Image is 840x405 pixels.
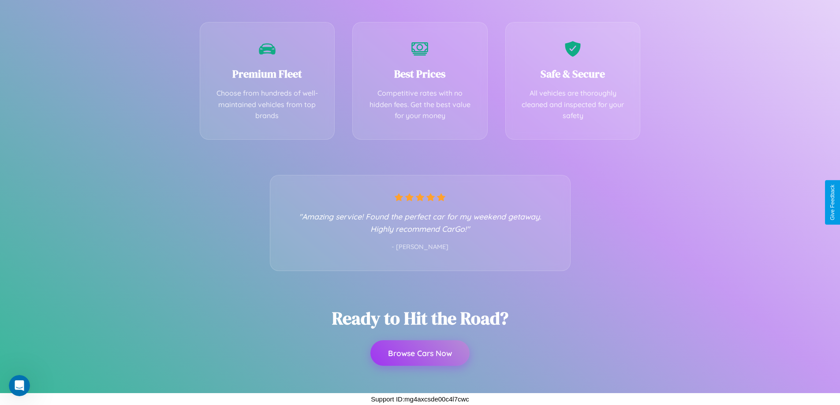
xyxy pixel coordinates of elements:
[519,88,627,122] p: All vehicles are thoroughly cleaned and inspected for your safety
[213,67,321,81] h3: Premium Fleet
[213,88,321,122] p: Choose from hundreds of well-maintained vehicles from top brands
[332,306,508,330] h2: Ready to Hit the Road?
[366,88,474,122] p: Competitive rates with no hidden fees. Get the best value for your money
[288,210,553,235] p: "Amazing service! Found the perfect car for my weekend getaway. Highly recommend CarGo!"
[370,340,470,366] button: Browse Cars Now
[366,67,474,81] h3: Best Prices
[288,242,553,253] p: - [PERSON_NAME]
[9,375,30,396] iframe: Intercom live chat
[519,67,627,81] h3: Safe & Secure
[371,393,469,405] p: Support ID: mg4axcsde00c4l7cwc
[829,185,836,220] div: Give Feedback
